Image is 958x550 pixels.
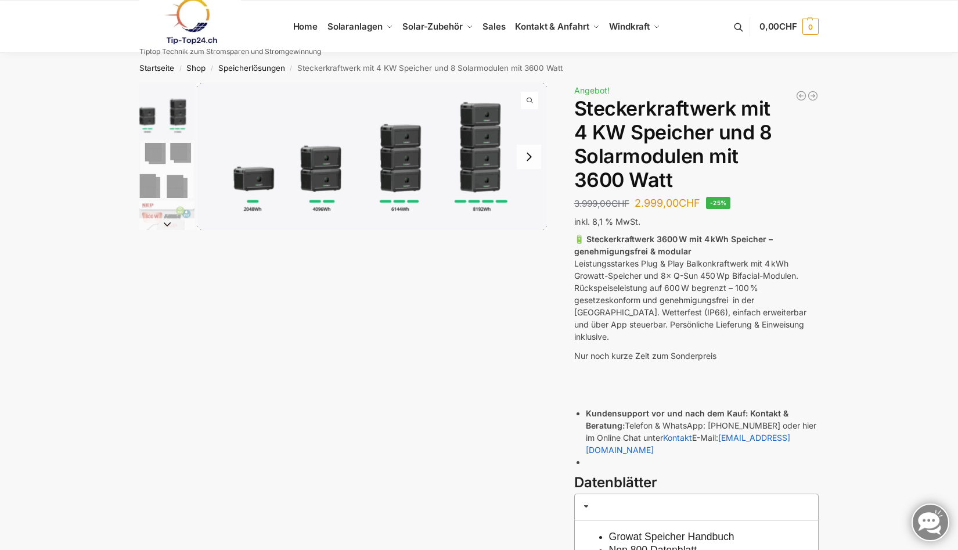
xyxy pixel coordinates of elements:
[795,90,807,102] a: Balkonkraftwerk 890 Watt Solarmodulleistung mit 1kW/h Zendure Speicher
[139,143,195,198] img: 6 Module bificiaL
[136,83,195,141] li: 1 / 9
[197,83,547,230] li: 1 / 9
[174,64,186,73] span: /
[609,531,734,542] a: Growat Speicher Handbuch
[402,21,463,32] span: Solar-Zubehör
[206,64,218,73] span: /
[574,85,610,95] span: Angebot!
[139,83,195,140] img: Growatt-NOAH-2000-flexible-erweiterung
[609,21,650,32] span: Windkraft
[574,198,629,209] bdi: 3.999,00
[136,199,195,257] li: 3 / 9
[802,19,819,35] span: 0
[586,408,748,418] strong: Kundensupport vor und nach dem Kauf:
[574,350,819,362] p: Nur noch kurze Zeit zum Sonderpreis
[478,1,510,53] a: Sales
[517,145,541,169] button: Next slide
[197,83,547,230] a: growatt noah 2000 flexible erweiterung scaledgrowatt noah 2000 flexible erweiterung scaled
[197,83,547,230] img: Growatt-NOAH-2000-flexible-erweiterung
[586,433,790,455] a: [EMAIL_ADDRESS][DOMAIN_NAME]
[515,21,589,32] span: Kontakt & Anfahrt
[574,97,819,192] h1: Steckerkraftwerk mit 4 KW Speicher und 8 Solarmodulen mit 3600 Watt
[586,407,819,456] li: Telefon & WhatsApp: [PHONE_NUMBER] oder hier im Online Chat unter E-Mail:
[139,218,195,230] button: Next slide
[218,63,285,73] a: Speicherlösungen
[398,1,478,53] a: Solar-Zubehör
[586,408,788,430] strong: Kontakt & Beratung:
[119,53,840,83] nav: Breadcrumb
[482,21,506,32] span: Sales
[574,217,640,227] span: inkl. 8,1 % MwSt.
[139,48,321,55] p: Tiptop Technik zum Stromsparen und Stromgewinnung
[322,1,397,53] a: Solaranlagen
[706,197,731,209] span: -25%
[611,198,629,209] span: CHF
[139,201,195,256] img: Nep800
[574,473,819,493] h3: Datenblätter
[759,21,797,32] span: 0,00
[759,9,819,44] a: 0,00CHF 0
[186,63,206,73] a: Shop
[604,1,665,53] a: Windkraft
[574,233,819,343] p: Leistungsstarkes Plug & Play Balkonkraftwerk mit 4 kWh Growatt-Speicher und 8× Q-Sun 450 Wp Bifac...
[779,21,797,32] span: CHF
[635,197,700,209] bdi: 2.999,00
[285,64,297,73] span: /
[139,63,174,73] a: Startseite
[574,234,773,256] strong: 🔋 Steckerkraftwerk 3600 W mit 4 kWh Speicher – genehmigungsfrei & modular
[327,21,383,32] span: Solaranlagen
[679,197,700,209] span: CHF
[510,1,604,53] a: Kontakt & Anfahrt
[663,433,692,443] a: Kontakt
[807,90,819,102] a: Balkonkraftwerk 1780 Watt mit 4 KWh Zendure Batteriespeicher Notstrom fähig
[136,141,195,199] li: 2 / 9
